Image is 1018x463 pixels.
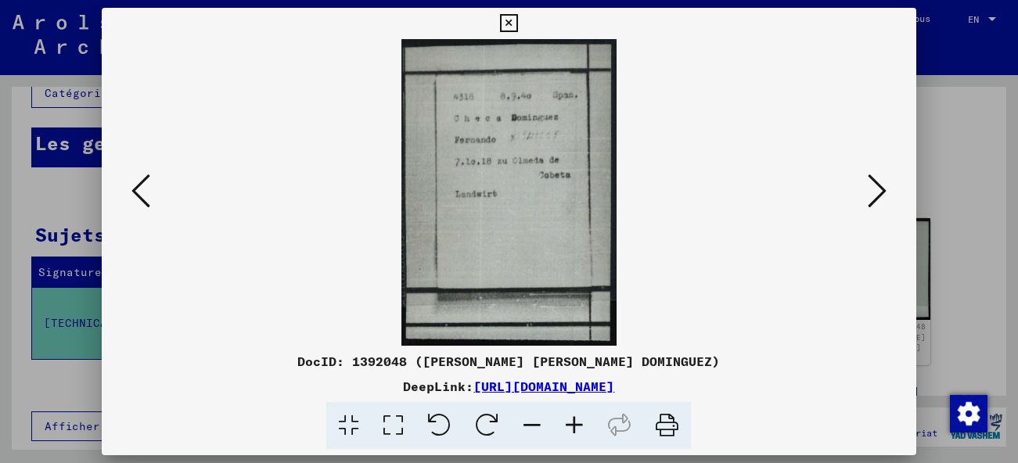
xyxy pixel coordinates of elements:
[155,39,863,346] img: 001.jpg
[950,395,987,432] img: Modifier le consentement
[102,377,916,396] div: DeepLink:
[473,379,614,394] a: [URL][DOMAIN_NAME]
[102,352,916,371] div: DocID: 1392048 ([PERSON_NAME] [PERSON_NAME] DOMINGUEZ)
[949,394,987,432] div: Modifier le consentement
